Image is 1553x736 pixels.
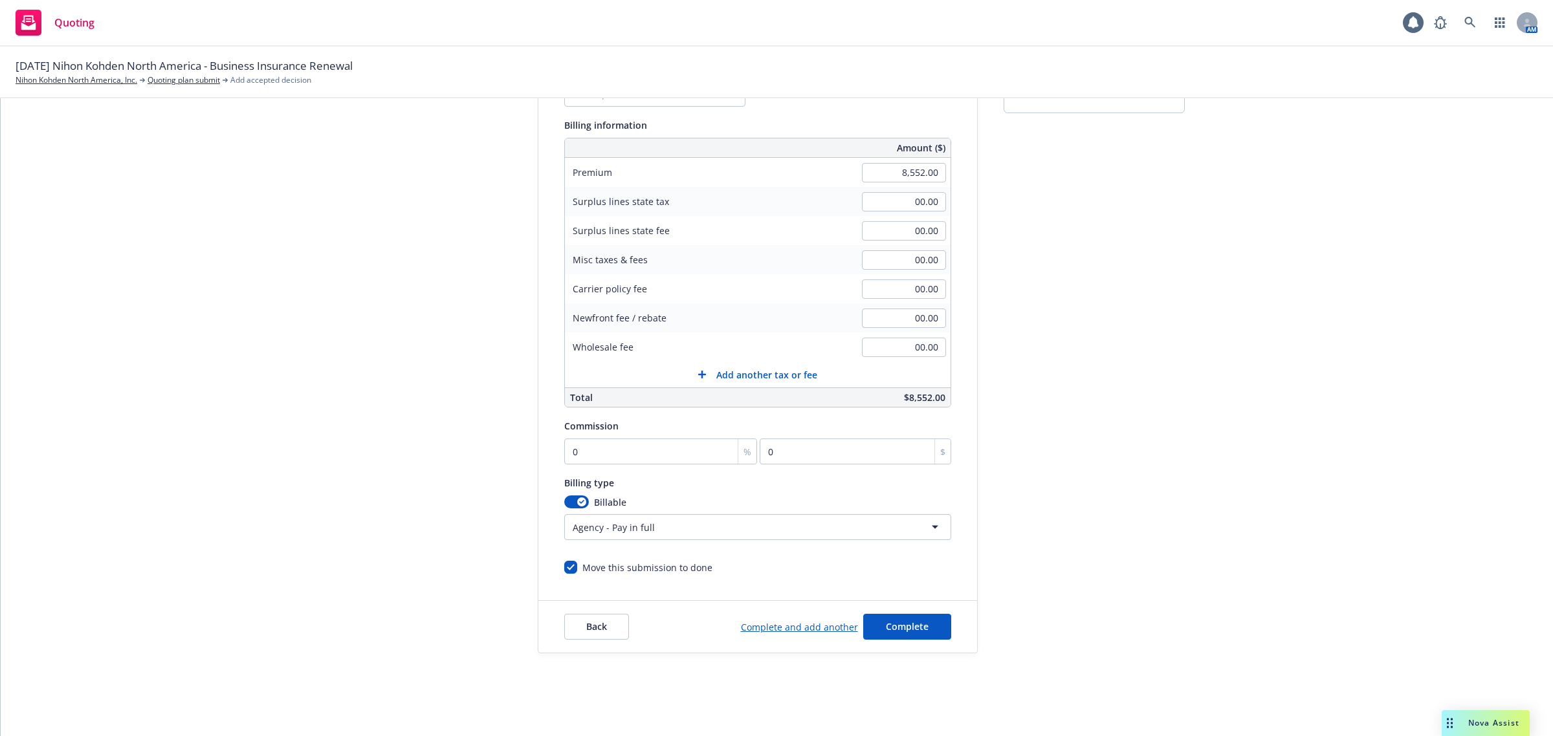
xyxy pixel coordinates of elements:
[16,74,137,86] a: Nihon Kohden North America, Inc.
[1442,710,1458,736] div: Drag to move
[1442,710,1530,736] button: Nova Assist
[741,620,858,634] a: Complete and add another
[10,5,100,41] a: Quoting
[862,192,946,211] input: 0.00
[573,341,633,353] span: Wholesale fee
[586,620,607,633] span: Back
[862,250,946,270] input: 0.00
[564,420,619,432] span: Commission
[743,445,751,459] span: %
[54,17,94,28] span: Quoting
[582,561,712,574] div: Move this submission to done
[148,74,220,86] a: Quoting plan submit
[573,312,666,324] span: Newfront fee / rebate
[573,195,669,208] span: Surplus lines state tax
[863,614,951,640] button: Complete
[573,283,647,295] span: Carrier policy fee
[16,58,353,74] span: [DATE] Nihon Kohden North America - Business Insurance Renewal
[862,279,946,299] input: 0.00
[564,477,614,489] span: Billing type
[862,308,946,328] input: 0.00
[573,166,612,179] span: Premium
[1457,10,1483,36] a: Search
[897,141,945,155] span: Amount ($)
[1487,10,1513,36] a: Switch app
[565,362,951,387] button: Add another tax or fee
[716,368,817,382] span: Add another tax or fee
[564,614,629,640] button: Back
[573,254,648,266] span: Misc taxes & fees
[570,391,593,404] span: Total
[573,224,670,237] span: Surplus lines state fee
[564,119,647,131] span: Billing information
[1468,717,1519,728] span: Nova Assist
[862,338,946,357] input: 0.00
[1427,10,1453,36] a: Report a Bug
[564,495,951,509] div: Billable
[230,74,311,86] span: Add accepted decision
[904,391,945,404] span: $8,552.00
[862,163,946,182] input: 0.00
[862,221,946,241] input: 0.00
[886,620,929,633] span: Complete
[940,445,945,459] span: $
